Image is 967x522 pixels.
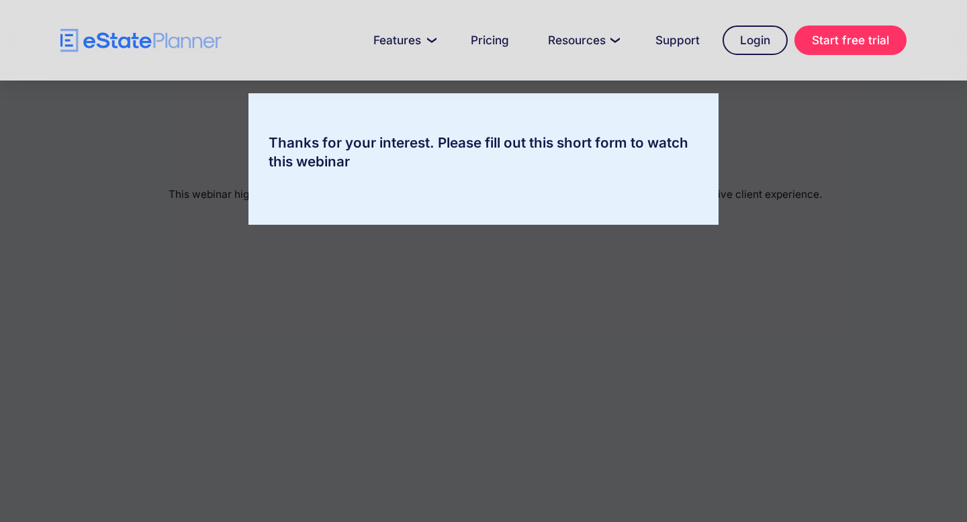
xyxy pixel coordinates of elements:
div: Thanks for your interest. Please fill out this short form to watch this webinar [248,134,719,171]
a: Login [723,25,788,55]
a: Pricing [455,27,525,54]
a: Resources [532,27,633,54]
a: Features [357,27,448,54]
a: Support [639,27,716,54]
a: Start free trial [794,25,907,55]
